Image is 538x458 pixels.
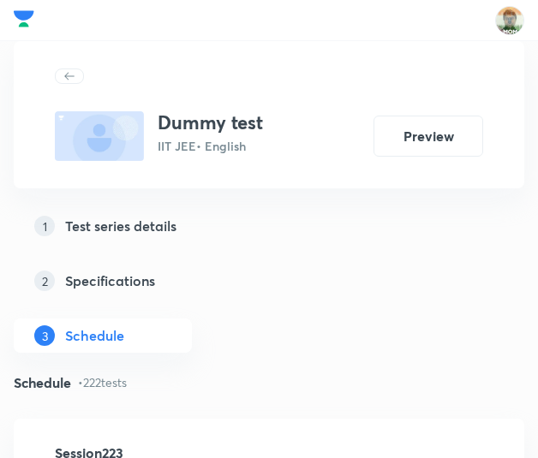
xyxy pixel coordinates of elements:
[55,111,144,161] img: fallback-thumbnail.png
[65,216,176,236] h5: Test series details
[14,264,524,298] a: 2Specifications
[34,271,55,291] p: 2
[158,137,263,155] p: IIT JEE • English
[495,6,524,35] img: Ram Mohan Raav
[34,325,55,346] p: 3
[34,216,55,236] p: 1
[14,6,34,36] a: Company Logo
[78,373,127,391] p: • 222 tests
[14,209,524,243] a: 1Test series details
[14,6,34,32] img: Company Logo
[374,116,483,157] button: Preview
[158,111,263,134] h3: Dummy test
[14,376,71,390] h4: Schedule
[65,325,124,346] h5: Schedule
[65,271,155,291] h5: Specifications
